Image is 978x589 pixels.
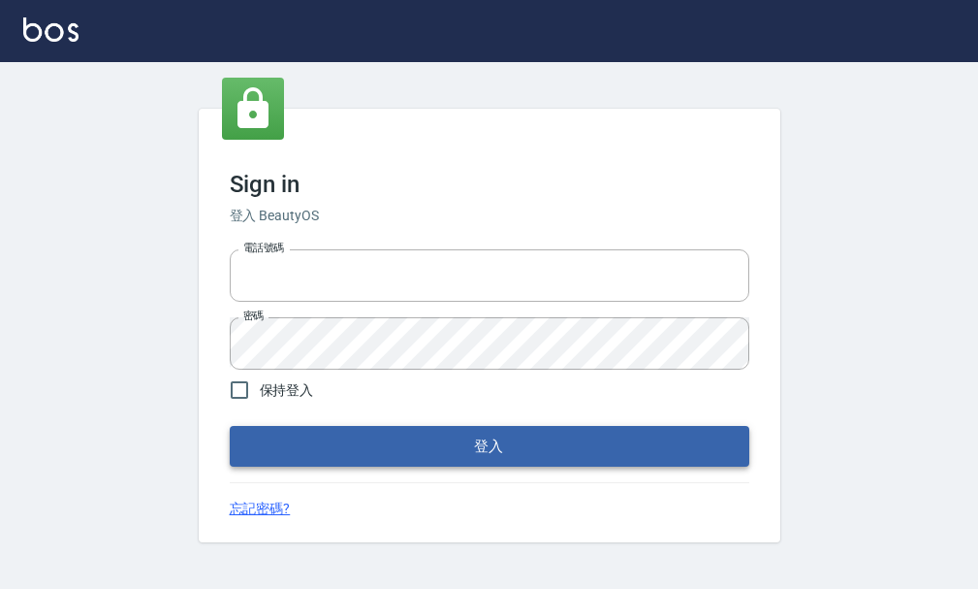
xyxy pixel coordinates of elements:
[230,171,749,198] h3: Sign in
[230,426,749,467] button: 登入
[243,309,264,323] label: 密碼
[260,380,314,401] span: 保持登入
[23,17,79,42] img: Logo
[230,206,749,226] h6: 登入 BeautyOS
[230,499,291,519] a: 忘記密碼?
[243,241,284,255] label: 電話號碼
